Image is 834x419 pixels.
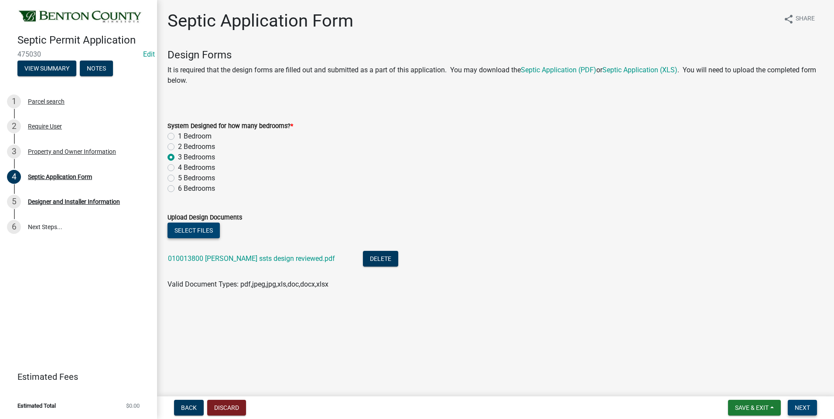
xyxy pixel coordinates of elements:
div: Septic Application Form [28,174,92,180]
a: Estimated Fees [7,368,143,385]
label: 3 Bedrooms [178,152,215,162]
div: Property and Owner Information [28,149,116,155]
img: Benton County, Minnesota [17,9,143,25]
div: 4 [7,170,21,184]
wm-modal-confirm: Edit Application Number [143,50,155,58]
a: 010013800 [PERSON_NAME] ssts design reviewed.pdf [168,254,335,263]
div: Designer and Installer Information [28,199,120,205]
span: $0.00 [126,403,140,409]
wm-modal-confirm: Notes [80,65,113,72]
span: Back [181,404,197,411]
div: Require User [28,123,62,129]
label: 4 Bedrooms [178,162,215,173]
p: It is required that the design forms are filled out and submitted as a part of this application. ... [167,65,824,86]
label: 6 Bedrooms [178,183,215,194]
span: 475030 [17,50,140,58]
button: shareShare [776,10,822,27]
button: Delete [363,251,398,267]
div: Parcel search [28,98,65,105]
a: Septic Application (XLS) [602,66,677,74]
button: Save & Exit [728,400,781,416]
span: Save & Exit [735,404,769,411]
span: Next [795,404,810,411]
button: Notes [80,61,113,76]
button: Select files [167,223,220,238]
wm-modal-confirm: Delete Document [363,255,398,264]
button: Next [788,400,817,416]
div: 3 [7,145,21,159]
div: 6 [7,220,21,234]
wm-modal-confirm: Summary [17,65,76,72]
a: Septic Application (PDF) [521,66,596,74]
div: 5 [7,195,21,209]
button: Discard [207,400,246,416]
div: 2 [7,119,21,133]
label: 5 Bedrooms [178,173,215,183]
label: System Designed for how many bedrooms? [167,123,293,129]
i: share [783,14,794,24]
h4: Septic Permit Application [17,34,150,47]
div: 1 [7,95,21,108]
span: Estimated Total [17,403,56,409]
a: Edit [143,50,155,58]
label: 2 Bedrooms [178,142,215,152]
button: View Summary [17,61,76,76]
button: Back [174,400,204,416]
span: Share [796,14,815,24]
label: 1 Bedroom [178,131,212,142]
h1: Septic Application Form [167,10,353,31]
h4: Design Forms [167,49,824,61]
span: Valid Document Types: pdf,jpeg,jpg,xls,doc,docx,xlsx [167,280,328,288]
label: Upload Design Documents [167,215,242,221]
